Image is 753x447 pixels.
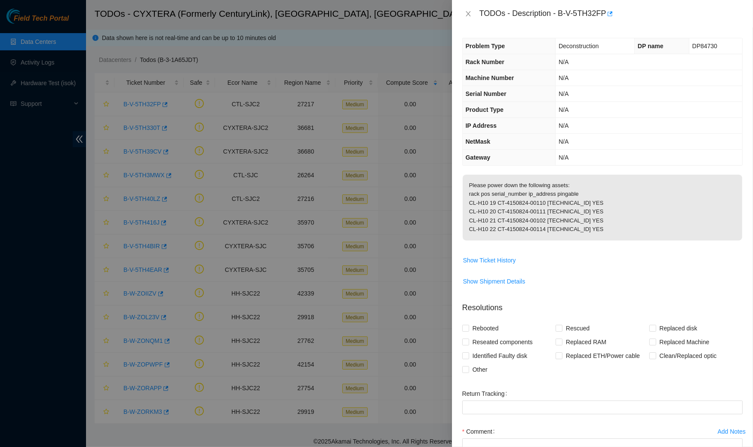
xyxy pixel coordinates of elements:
span: Other [469,363,491,376]
span: close [465,10,472,17]
span: Show Shipment Details [463,277,526,286]
label: Comment [462,425,498,438]
span: Clean/Replaced optic [656,349,720,363]
span: Replaced disk [656,321,701,335]
span: N/A [559,154,569,161]
span: Replaced ETH/Power cable [562,349,643,363]
span: Product Type [466,106,504,113]
span: N/A [559,122,569,129]
span: N/A [559,138,569,145]
label: Return Tracking [462,387,511,401]
span: Rebooted [469,321,502,335]
span: Identified Faulty disk [469,349,531,363]
button: Show Shipment Details [463,274,526,288]
span: NetMask [466,138,491,145]
span: N/A [559,59,569,65]
span: N/A [559,90,569,97]
button: Close [462,10,474,18]
span: Show Ticket History [463,256,516,265]
span: Rack Number [466,59,504,65]
span: Replaced RAM [562,335,610,349]
span: Replaced Machine [656,335,713,349]
span: Reseated components [469,335,536,349]
span: N/A [559,74,569,81]
span: Deconstruction [559,43,599,49]
div: Add Notes [718,429,746,435]
button: Add Notes [717,425,746,438]
span: Serial Number [466,90,507,97]
span: DP name [638,43,664,49]
span: DP84730 [692,43,717,49]
div: TODOs - Description - B-V-5TH32FP [479,7,743,21]
input: Return Tracking [462,401,743,414]
p: Please power down the following assets: rack pos serial_number ip_address pingable CL-H10 19 CT-4... [463,175,742,240]
span: IP Address [466,122,497,129]
span: Problem Type [466,43,505,49]
span: Rescued [562,321,593,335]
span: Gateway [466,154,491,161]
span: N/A [559,106,569,113]
button: Show Ticket History [463,253,516,267]
span: Machine Number [466,74,514,81]
p: Resolutions [462,295,743,314]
